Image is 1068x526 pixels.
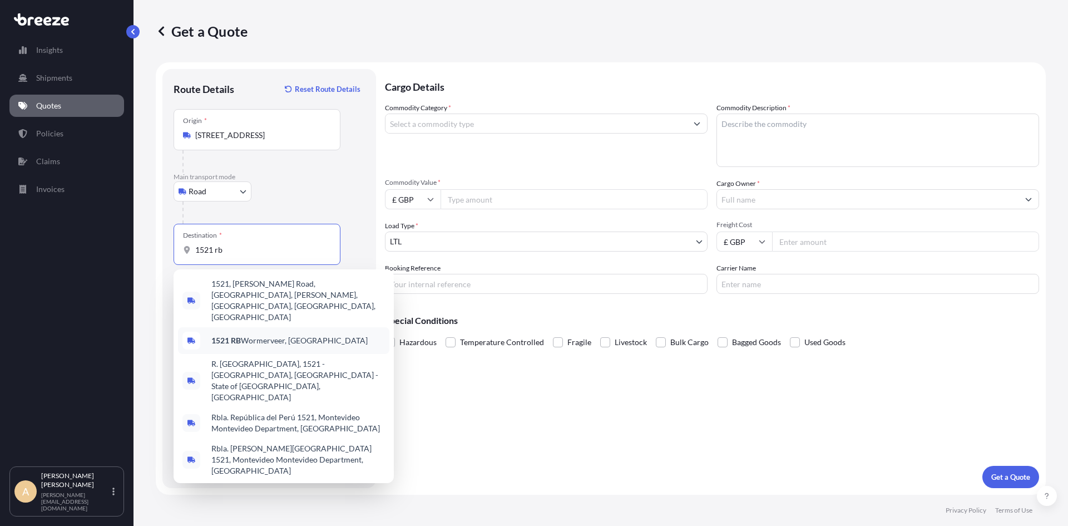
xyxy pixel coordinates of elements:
[174,181,251,201] button: Select transport
[732,334,781,351] span: Bagged Goods
[1018,189,1039,209] button: Show suggestions
[390,236,402,247] span: LTL
[36,128,63,139] p: Policies
[385,263,441,274] label: Booking Reference
[211,443,385,476] span: Rbla. [PERSON_NAME][GEOGRAPHIC_DATA] 1521, Montevideo Montevideo Department, [GEOGRAPHIC_DATA]
[385,178,708,187] span: Commodity Value
[804,334,845,351] span: Used Goods
[385,69,1039,102] p: Cargo Details
[385,220,418,232] span: Load Type
[385,102,451,114] label: Commodity Category
[36,100,61,111] p: Quotes
[717,189,1018,209] input: Full name
[211,336,241,345] b: 1521 RB
[211,412,385,434] span: Rbla. República del Perú 1521, Montevideo Montevideo Department, [GEOGRAPHIC_DATA]
[441,189,708,209] input: Type amount
[772,232,1039,252] input: Enter amount
[670,334,709,351] span: Bulk Cargo
[687,114,707,134] button: Show suggestions
[36,72,72,83] p: Shipments
[716,178,760,189] label: Cargo Owner
[567,334,591,351] span: Fragile
[22,486,29,497] span: A
[211,278,385,323] span: 1521, [PERSON_NAME] Road, [GEOGRAPHIC_DATA], [PERSON_NAME], [GEOGRAPHIC_DATA], [GEOGRAPHIC_DATA],...
[195,130,327,141] input: Origin
[995,506,1032,515] p: Terms of Use
[189,186,206,197] span: Road
[156,22,248,40] p: Get a Quote
[716,274,1039,294] input: Enter name
[36,45,63,56] p: Insights
[183,116,207,125] div: Origin
[174,269,394,483] div: Show suggestions
[716,102,790,114] label: Commodity Description
[211,335,368,346] span: Wormerveer, [GEOGRAPHIC_DATA]
[41,491,110,512] p: [PERSON_NAME][EMAIL_ADDRESS][DOMAIN_NAME]
[183,231,222,240] div: Destination
[716,220,1039,229] span: Freight Cost
[991,471,1030,483] p: Get a Quote
[716,263,756,274] label: Carrier Name
[460,334,544,351] span: Temperature Controlled
[211,358,385,403] span: R. [GEOGRAPHIC_DATA], 1521 - [GEOGRAPHIC_DATA], [GEOGRAPHIC_DATA] - State of [GEOGRAPHIC_DATA], [...
[385,274,708,294] input: Your internal reference
[615,334,647,351] span: Livestock
[946,506,986,515] p: Privacy Policy
[295,83,360,95] p: Reset Route Details
[36,184,65,195] p: Invoices
[174,173,365,181] p: Main transport mode
[385,316,1039,325] p: Special Conditions
[195,244,327,255] input: Destination
[174,82,234,96] p: Route Details
[41,471,110,489] p: [PERSON_NAME] [PERSON_NAME]
[385,114,687,134] input: Select a commodity type
[36,156,60,167] p: Claims
[399,334,437,351] span: Hazardous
